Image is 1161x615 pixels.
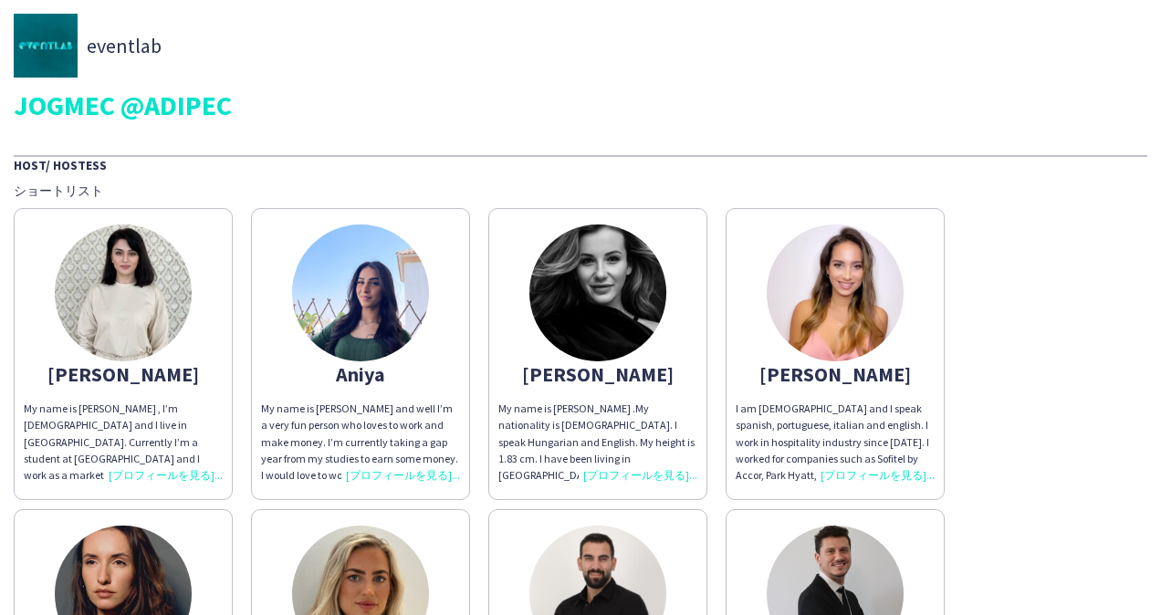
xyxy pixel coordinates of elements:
img: thumb-269ae4f2-e622-469b-84e8-629519826c40.jpg [14,14,78,78]
img: thumb-65fd4304e6b47.jpeg [55,224,192,361]
img: thumb-67dbbf4d779c2.jpeg [529,224,666,361]
div: My name is [PERSON_NAME] , I’m [DEMOGRAPHIC_DATA] and I live in [GEOGRAPHIC_DATA]. Currently I’m ... [24,401,223,484]
div: I am [DEMOGRAPHIC_DATA] and I speak spanish, portuguese, italian and english. I work in hospitali... [736,401,935,484]
div: Host/ Hostess [14,155,1147,173]
div: ショートリスト [14,182,1147,199]
div: [PERSON_NAME] [24,366,223,382]
div: JOGMEC @ADIPEC [14,91,1147,119]
div: [PERSON_NAME] [736,366,935,382]
div: My name is [PERSON_NAME] and well I’m a very fun person who loves to work and make money. I’m cur... [261,401,460,484]
div: [PERSON_NAME] [498,366,697,382]
div: Aniya [261,366,460,382]
span: eventlab [87,37,162,54]
span: My name is [PERSON_NAME] .My nationality is [DEMOGRAPHIC_DATA]. I speak Hungarian and English. My... [498,401,696,581]
img: thumb-67797ab2cf2b6.jpeg [292,224,429,361]
img: thumb-644d58d29460c.jpeg [767,224,904,361]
